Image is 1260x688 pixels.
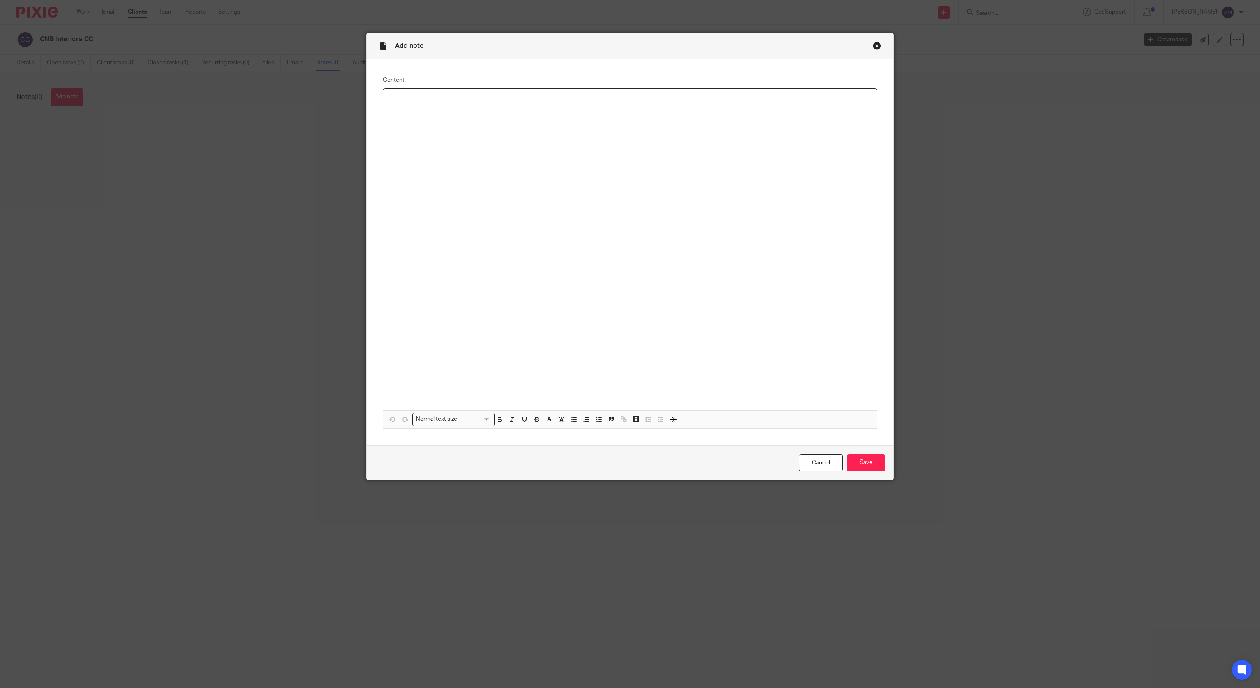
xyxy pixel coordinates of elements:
[383,76,877,84] label: Content
[414,415,459,424] span: Normal text size
[873,42,881,50] div: Close this dialog window
[799,454,843,472] a: Cancel
[847,454,885,472] input: Save
[460,415,490,424] input: Search for option
[412,413,495,426] div: Search for option
[395,42,423,49] span: Add note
